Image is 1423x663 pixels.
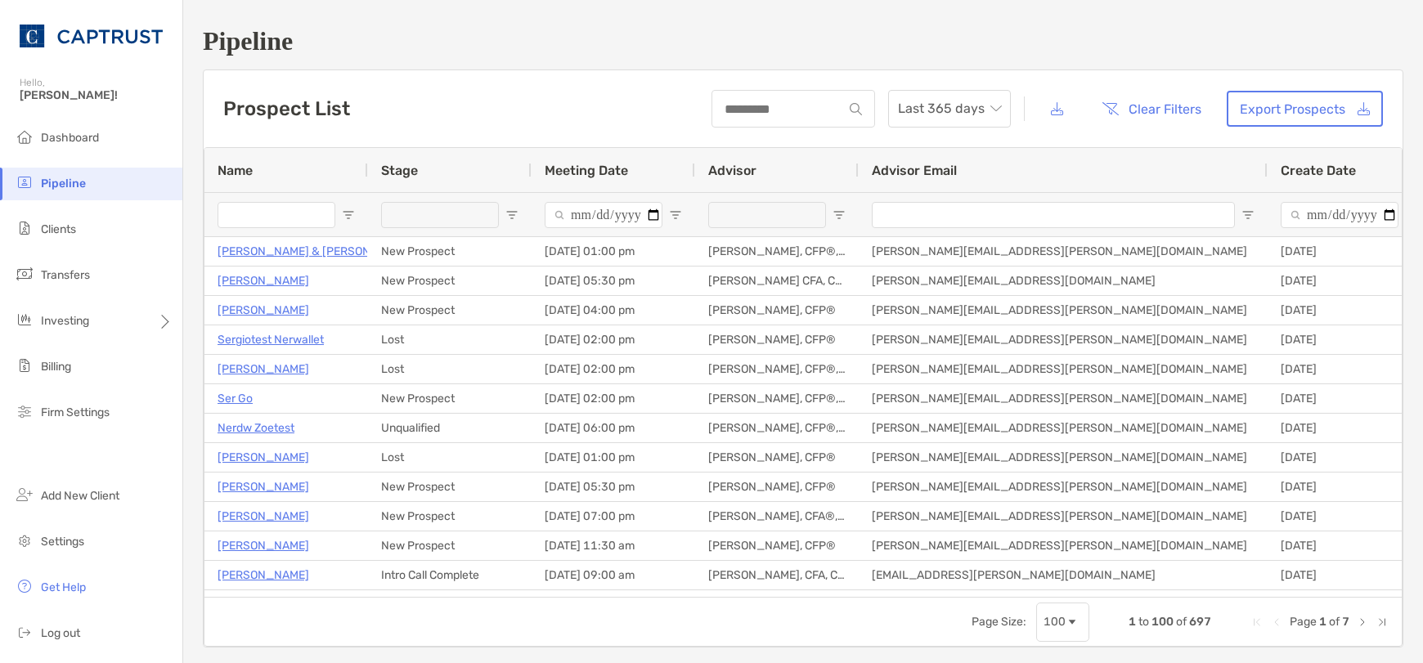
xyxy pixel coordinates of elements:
[15,485,34,504] img: add_new_client icon
[695,384,859,413] div: [PERSON_NAME], CFP®, CDFA®
[218,506,309,526] a: [PERSON_NAME]
[203,26,1403,56] h1: Pipeline
[859,443,1268,472] div: [PERSON_NAME][EMAIL_ADDRESS][PERSON_NAME][DOMAIN_NAME]
[695,561,859,589] div: [PERSON_NAME], CFA, CMT®
[1329,615,1340,629] span: of
[859,531,1268,560] div: [PERSON_NAME][EMAIL_ADDRESS][PERSON_NAME][DOMAIN_NAME]
[368,414,532,442] div: Unqualified
[368,531,532,560] div: New Prospect
[505,208,518,222] button: Open Filter Menu
[15,218,34,238] img: clients icon
[218,535,309,556] a: [PERSON_NAME]
[218,477,309,497] a: [PERSON_NAME]
[532,531,695,560] div: [DATE] 11:30 am
[1089,91,1214,127] button: Clear Filters
[695,443,859,472] div: [PERSON_NAME], CFP®
[15,531,34,550] img: settings icon
[15,127,34,146] img: dashboard icon
[368,502,532,531] div: New Prospect
[1281,202,1398,228] input: Create Date Filter Input
[859,296,1268,325] div: [PERSON_NAME][EMAIL_ADDRESS][PERSON_NAME][DOMAIN_NAME]
[532,296,695,325] div: [DATE] 04:00 pm
[368,384,532,413] div: New Prospect
[1129,615,1136,629] span: 1
[859,237,1268,266] div: [PERSON_NAME][EMAIL_ADDRESS][PERSON_NAME][DOMAIN_NAME]
[532,384,695,413] div: [DATE] 02:00 pm
[218,163,253,178] span: Name
[859,355,1268,383] div: [PERSON_NAME][EMAIL_ADDRESS][PERSON_NAME][DOMAIN_NAME]
[1227,91,1383,127] a: Export Prospects
[1281,163,1356,178] span: Create Date
[669,208,682,222] button: Open Filter Menu
[532,325,695,354] div: [DATE] 02:00 pm
[20,88,173,102] span: [PERSON_NAME]!
[218,594,309,615] p: [PERSON_NAME]
[381,163,418,178] span: Stage
[532,590,695,619] div: [DATE] 09:30 am
[532,267,695,295] div: [DATE] 05:30 pm
[218,241,414,262] a: [PERSON_NAME] & [PERSON_NAME]
[1138,615,1149,629] span: to
[15,310,34,329] img: investing icon
[859,414,1268,442] div: [PERSON_NAME][EMAIL_ADDRESS][PERSON_NAME][DOMAIN_NAME]
[1044,615,1066,629] div: 100
[695,237,859,266] div: [PERSON_NAME], CFP®, CHFC®
[218,359,309,379] a: [PERSON_NAME]
[1176,615,1187,629] span: of
[218,388,253,409] p: Ser Go
[41,535,84,549] span: Settings
[368,443,532,472] div: Lost
[368,267,532,295] div: New Prospect
[833,208,846,222] button: Open Filter Menu
[1250,616,1264,629] div: First Page
[368,473,532,501] div: New Prospect
[859,384,1268,413] div: [PERSON_NAME][EMAIL_ADDRESS][PERSON_NAME][DOMAIN_NAME]
[15,172,34,192] img: pipeline icon
[859,561,1268,589] div: [EMAIL_ADDRESS][PERSON_NAME][DOMAIN_NAME]
[1189,615,1211,629] span: 697
[695,502,859,531] div: [PERSON_NAME], CFA®, CFP®
[223,97,350,120] h3: Prospect List
[218,300,309,320] p: [PERSON_NAME]
[545,163,628,178] span: Meeting Date
[218,271,309,291] a: [PERSON_NAME]
[41,177,86,190] span: Pipeline
[695,473,859,501] div: [PERSON_NAME], CFP®
[368,325,532,354] div: Lost
[850,103,862,115] img: input icon
[1151,615,1174,629] span: 100
[41,222,76,236] span: Clients
[15,356,34,375] img: billing icon
[41,489,119,503] span: Add New Client
[972,615,1026,629] div: Page Size:
[20,7,163,65] img: CAPTRUST Logo
[695,325,859,354] div: [PERSON_NAME], CFP®
[1036,603,1089,642] div: Page Size
[532,237,695,266] div: [DATE] 01:00 pm
[1342,615,1349,629] span: 7
[368,237,532,266] div: New Prospect
[368,561,532,589] div: Intro Call Complete
[859,502,1268,531] div: [PERSON_NAME][EMAIL_ADDRESS][PERSON_NAME][DOMAIN_NAME]
[218,329,324,350] a: Sergiotest Nerwallet
[218,565,309,585] a: [PERSON_NAME]
[218,418,294,438] a: Nerdw Zoetest
[532,355,695,383] div: [DATE] 02:00 pm
[695,355,859,383] div: [PERSON_NAME], CFP®, CDFA®
[218,447,309,468] a: [PERSON_NAME]
[15,264,34,284] img: transfers icon
[859,267,1268,295] div: [PERSON_NAME][EMAIL_ADDRESS][DOMAIN_NAME]
[532,561,695,589] div: [DATE] 09:00 am
[859,325,1268,354] div: [PERSON_NAME][EMAIL_ADDRESS][PERSON_NAME][DOMAIN_NAME]
[1319,615,1326,629] span: 1
[41,626,80,640] span: Log out
[1270,616,1283,629] div: Previous Page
